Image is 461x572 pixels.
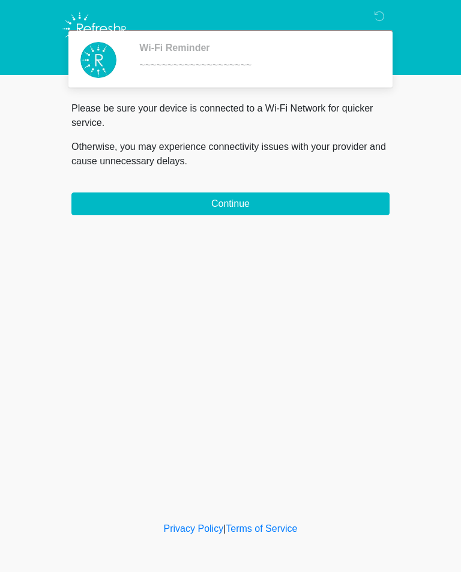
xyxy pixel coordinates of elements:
[59,9,132,49] img: Refresh RX Logo
[71,140,390,168] p: Otherwise, you may experience connectivity issues with your provider and cause unnecessary delays
[185,156,187,166] span: .
[80,42,116,78] img: Agent Avatar
[71,192,390,215] button: Continue
[226,523,297,534] a: Terms of Service
[139,58,372,73] div: ~~~~~~~~~~~~~~~~~~~~
[71,101,390,130] p: Please be sure your device is connected to a Wi-Fi Network for quicker service.
[223,523,226,534] a: |
[164,523,224,534] a: Privacy Policy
